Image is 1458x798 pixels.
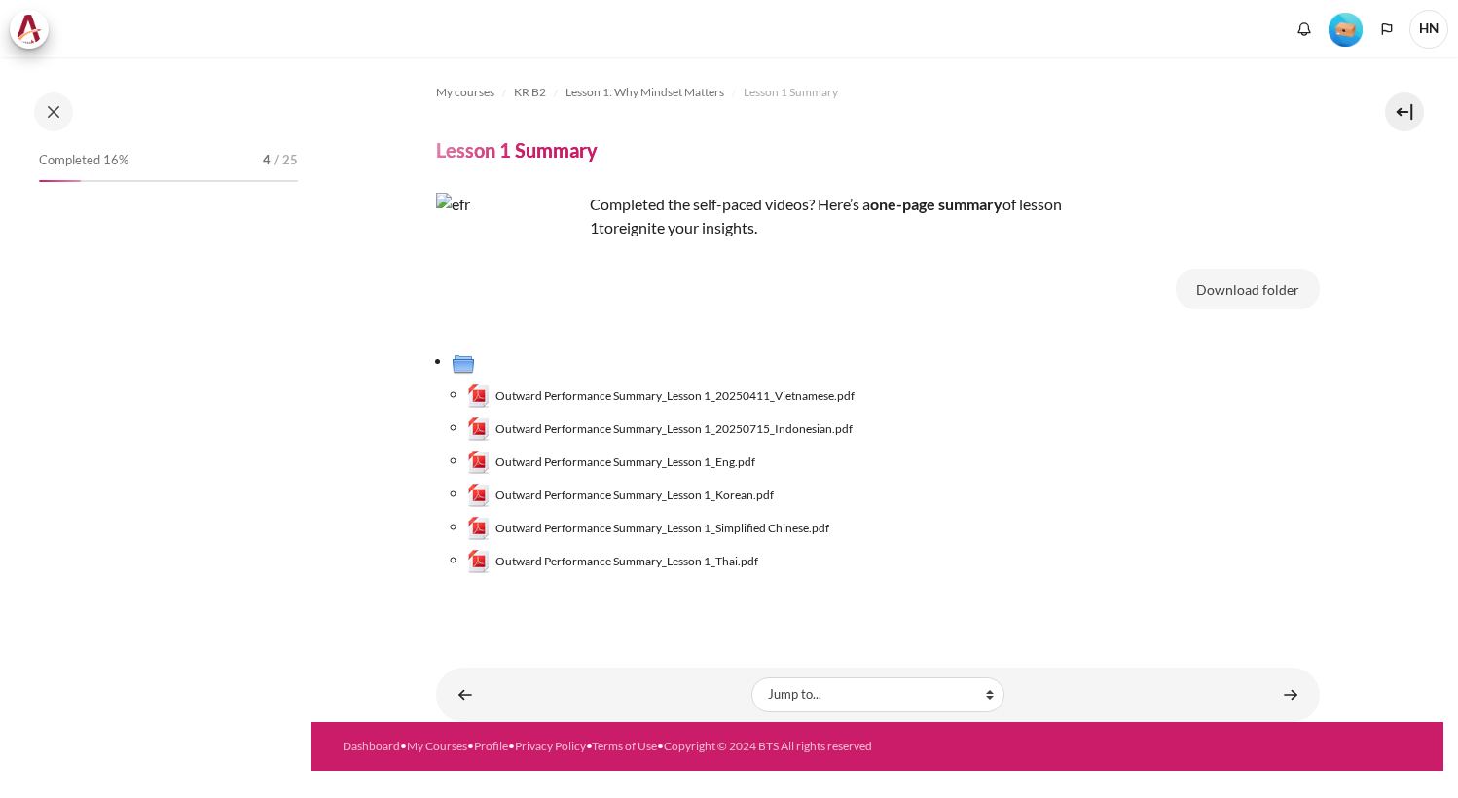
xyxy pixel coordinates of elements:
a: Outward Performance Summary_Lesson 1_Simplified Chinese.pdfOutward Performance Summary_Lesson 1_S... [467,517,830,540]
nav: Navigation bar [436,77,1320,108]
button: Languages [1372,15,1402,44]
a: My courses [436,81,494,104]
span: Outward Performance Summary_Lesson 1_Thai.pdf [495,553,758,570]
a: Outward Performance Summary_Lesson 1_20250715_Indonesian.pdfOutward Performance Summary_Lesson 1_... [467,417,854,441]
span: Outward Performance Summary_Lesson 1_Eng.pdf [495,453,755,471]
img: Architeck [16,15,43,44]
span: Outward Performance Summary_Lesson 1_20250411_Vietnamese.pdf [495,387,855,405]
span: to [599,218,613,236]
div: • • • • • [343,738,928,755]
img: Outward Performance Summary_Lesson 1_Thai.pdf [467,550,491,573]
a: My Courses [407,739,467,753]
span: Lesson 1: Why Mindset Matters [565,84,724,101]
span: 4 [263,151,271,170]
a: Profile [474,739,508,753]
span: Completed 16% [39,151,128,170]
section: Content [311,57,1443,722]
h4: Lesson 1 Summary [436,137,598,163]
a: Architeck Architeck [10,10,58,49]
a: Terms of Use [592,739,657,753]
img: Outward Performance Summary_Lesson 1_Simplified Chinese.pdf [467,517,491,540]
a: Lesson 1: Why Mindset Matters [565,81,724,104]
strong: one-page summary [870,195,1002,213]
div: Show notification window with no new notifications [1290,15,1319,44]
span: KR B2 [514,84,546,101]
img: efr [436,193,582,339]
a: Dashboard [343,739,400,753]
span: Outward Performance Summary_Lesson 1_Simplified Chinese.pdf [495,520,829,537]
a: User menu [1409,10,1448,49]
img: Outward Performance Summary_Lesson 1_20250411_Vietnamese.pdf [467,384,491,408]
button: Download folder [1176,269,1320,309]
span: HN [1409,10,1448,49]
a: Copyright © 2024 BTS All rights reserved [664,739,872,753]
img: Outward Performance Summary_Lesson 1_Korean.pdf [467,484,491,507]
span: Outward Performance Summary_Lesson 1_Korean.pdf [495,487,774,504]
a: Outward Performance Summary_Lesson 1_Korean.pdfOutward Performance Summary_Lesson 1_Korean.pdf [467,484,775,507]
a: Privacy Policy [515,739,586,753]
img: Outward Performance Summary_Lesson 1_Eng.pdf [467,451,491,474]
img: Outward Performance Summary_Lesson 1_20250715_Indonesian.pdf [467,417,491,441]
p: Completed the self-paced videos? Here’s a of lesson 1 reignite your insights. [436,193,1117,239]
span: My courses [436,84,494,101]
a: Lesson 1 Summary [744,81,838,104]
a: Outward Performance Summary_Lesson 1_20250411_Vietnamese.pdfOutward Performance Summary_Lesson 1_... [467,384,856,408]
span: Outward Performance Summary_Lesson 1_20250715_Indonesian.pdf [495,420,853,438]
a: ◄ Lesson 1 Videos (17 min.) [446,675,485,713]
div: 16% [39,180,81,182]
span: / 25 [274,151,298,170]
img: Level #1 [1329,13,1363,47]
a: KR B2 [514,81,546,104]
div: Level #1 [1329,11,1363,47]
a: Outward Performance Summary_Lesson 1_Eng.pdfOutward Performance Summary_Lesson 1_Eng.pdf [467,451,756,474]
span: Lesson 1 Summary [744,84,838,101]
a: From Huddle to Harmony (Khoo Ghi Peng's Story) ► [1271,675,1310,713]
a: Level #1 [1321,11,1370,47]
a: Outward Performance Summary_Lesson 1_Thai.pdfOutward Performance Summary_Lesson 1_Thai.pdf [467,550,759,573]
